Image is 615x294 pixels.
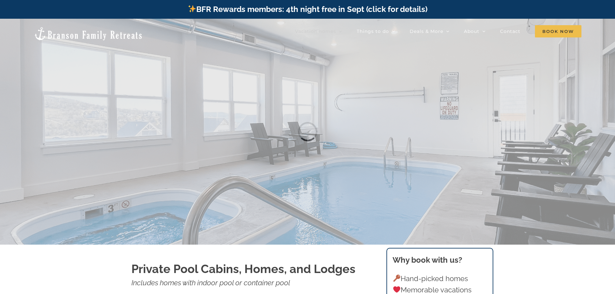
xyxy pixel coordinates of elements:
[188,5,427,14] a: BFR Rewards members: 4th night free in Sept (click for details)
[535,25,581,37] span: Book Now
[188,5,196,13] img: ✨
[535,25,581,38] a: Book Now
[410,29,443,34] span: Deals & More
[131,279,290,287] em: Includes homes with indoor pool or container pool
[393,254,487,266] h3: Why book with us?
[393,286,400,293] img: ❤️
[410,25,449,38] a: Deals & More
[295,25,581,38] nav: Main Menu
[295,25,342,38] a: Vacation homes
[500,25,520,38] a: Contact
[295,29,336,34] span: Vacation homes
[393,275,400,282] img: 🔑
[464,29,479,34] span: About
[357,25,395,38] a: Things to do
[500,29,520,34] span: Contact
[357,29,389,34] span: Things to do
[34,26,143,41] img: Branson Family Retreats Logo
[131,262,355,276] strong: Private Pool Cabins, Homes, and Lodges
[464,25,486,38] a: About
